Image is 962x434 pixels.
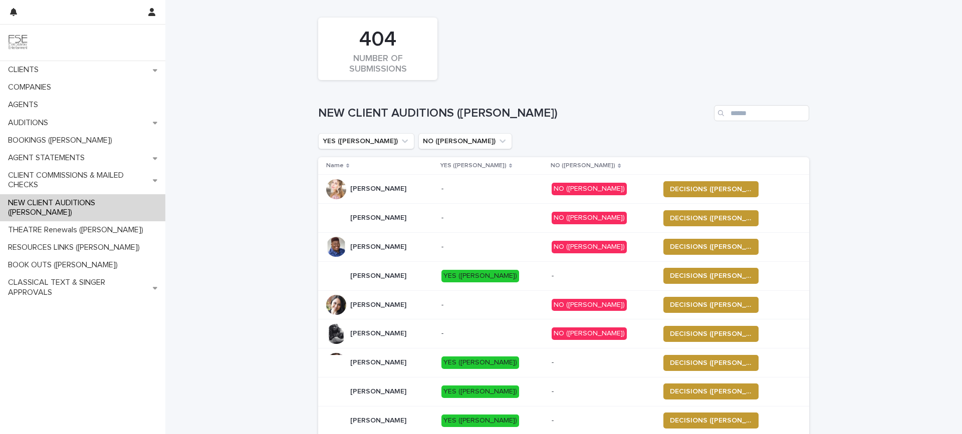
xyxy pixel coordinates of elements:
div: NO ([PERSON_NAME]) [552,327,627,340]
p: [PERSON_NAME] [350,241,408,251]
button: DECISIONS ([PERSON_NAME]) [663,268,759,284]
p: - [441,214,544,222]
div: NO ([PERSON_NAME]) [552,212,627,224]
button: DECISIONS ([PERSON_NAME]) [663,412,759,428]
p: BOOK OUTS ([PERSON_NAME]) [4,260,126,270]
p: CLIENT COMMISSIONS & MAILED CHECKS [4,171,153,190]
p: - [552,387,651,396]
span: DECISIONS ([PERSON_NAME]) [670,242,752,252]
img: 9JgRvJ3ETPGCJDhvPVA5 [8,33,28,53]
p: [PERSON_NAME] [350,356,408,367]
p: [PERSON_NAME] [350,327,408,338]
div: NO ([PERSON_NAME]) [552,299,627,311]
button: YES (Kellie Pryor) [318,133,414,149]
div: YES ([PERSON_NAME]) [441,356,519,369]
p: - [441,329,544,338]
p: - [552,416,651,425]
p: COMPANIES [4,83,59,92]
span: DECISIONS ([PERSON_NAME]) [670,213,752,223]
div: 404 [335,27,420,52]
p: AUDITIONS [4,118,56,128]
span: DECISIONS ([PERSON_NAME]) [670,386,752,396]
button: DECISIONS ([PERSON_NAME]) [663,181,759,197]
span: DECISIONS ([PERSON_NAME]) [670,271,752,281]
input: Search [714,105,809,121]
p: - [441,185,544,193]
p: THEATRE Renewals ([PERSON_NAME]) [4,225,151,235]
p: BOOKINGS ([PERSON_NAME]) [4,136,120,145]
h1: NEW CLIENT AUDITIONS ([PERSON_NAME]) [318,106,710,121]
p: CLIENTS [4,65,47,75]
p: AGENT STATEMENTS [4,153,93,163]
p: [PERSON_NAME] [350,270,408,280]
div: YES ([PERSON_NAME]) [441,414,519,427]
p: NEW CLIENT AUDITIONS ([PERSON_NAME]) [4,198,165,217]
div: YES ([PERSON_NAME]) [441,385,519,398]
p: - [441,301,544,309]
p: [PERSON_NAME] [350,414,408,425]
button: DECISIONS ([PERSON_NAME]) [663,355,759,371]
p: [PERSON_NAME] [350,299,408,309]
p: [PERSON_NAME] [350,183,408,193]
tr: [PERSON_NAME][PERSON_NAME] -NO ([PERSON_NAME])DECISIONS ([PERSON_NAME]) [318,232,809,261]
button: DECISIONS ([PERSON_NAME]) [663,297,759,313]
div: NO ([PERSON_NAME]) [552,241,627,253]
tr: [PERSON_NAME][PERSON_NAME] YES ([PERSON_NAME])-DECISIONS ([PERSON_NAME]) [318,348,809,377]
button: DECISIONS ([PERSON_NAME]) [663,239,759,255]
p: [PERSON_NAME] [350,385,408,396]
p: AGENTS [4,100,46,110]
p: - [441,243,544,251]
tr: [PERSON_NAME][PERSON_NAME] -NO ([PERSON_NAME])DECISIONS ([PERSON_NAME]) [318,290,809,319]
p: Name [326,160,344,171]
p: - [552,272,651,280]
span: DECISIONS ([PERSON_NAME]) [670,358,752,368]
button: NO (Kellie Pryor) [418,133,512,149]
div: NUMBER OF SUBMISSIONS [335,54,420,75]
p: - [552,358,651,367]
span: DECISIONS ([PERSON_NAME]) [670,184,752,194]
tr: [PERSON_NAME][PERSON_NAME] -NO ([PERSON_NAME])DECISIONS ([PERSON_NAME]) [318,204,809,233]
span: DECISIONS ([PERSON_NAME]) [670,300,752,310]
p: CLASSICAL TEXT & SINGER APPROVALS [4,278,153,297]
button: DECISIONS ([PERSON_NAME]) [663,210,759,226]
p: YES ([PERSON_NAME]) [440,160,507,171]
tr: [PERSON_NAME][PERSON_NAME] YES ([PERSON_NAME])-DECISIONS ([PERSON_NAME]) [318,377,809,406]
span: DECISIONS ([PERSON_NAME]) [670,329,752,339]
button: DECISIONS ([PERSON_NAME]) [663,383,759,399]
div: YES ([PERSON_NAME]) [441,270,519,282]
tr: [PERSON_NAME][PERSON_NAME] -NO ([PERSON_NAME])DECISIONS ([PERSON_NAME]) [318,175,809,204]
p: NO ([PERSON_NAME]) [551,160,615,171]
span: DECISIONS ([PERSON_NAME]) [670,415,752,425]
button: DECISIONS ([PERSON_NAME]) [663,326,759,342]
p: [PERSON_NAME] [350,212,408,222]
tr: [PERSON_NAME][PERSON_NAME] YES ([PERSON_NAME])-DECISIONS ([PERSON_NAME]) [318,261,809,290]
p: RESOURCES LINKS ([PERSON_NAME]) [4,243,148,252]
tr: [PERSON_NAME][PERSON_NAME] -NO ([PERSON_NAME])DECISIONS ([PERSON_NAME]) [318,319,809,348]
div: NO ([PERSON_NAME]) [552,183,627,195]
